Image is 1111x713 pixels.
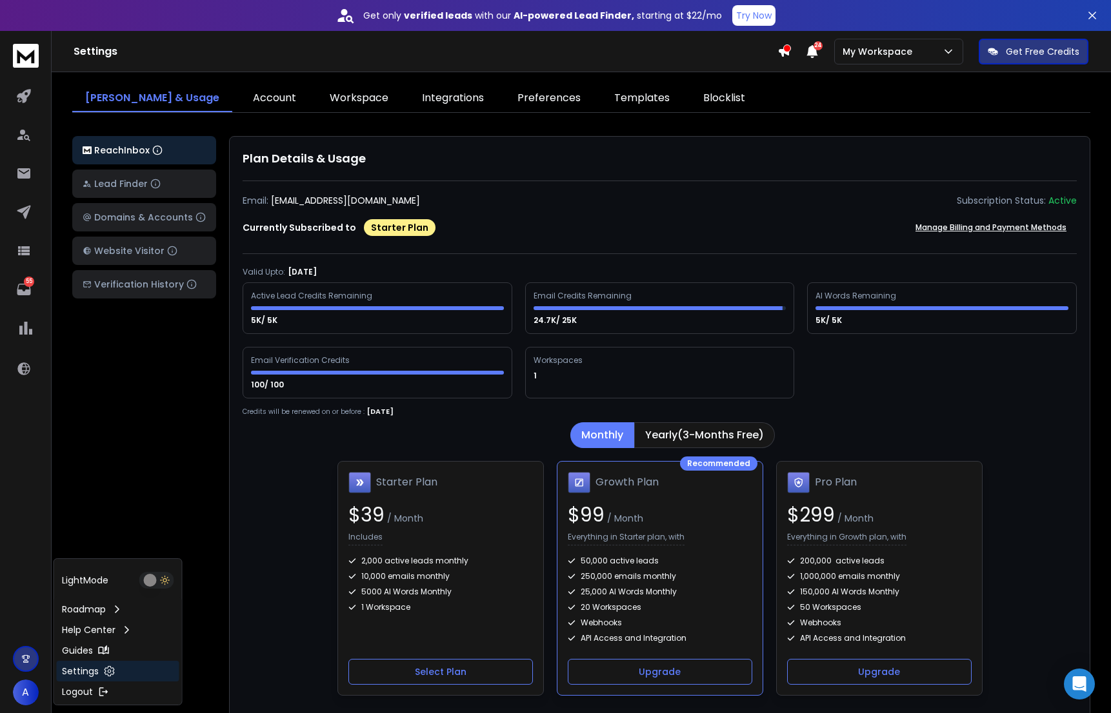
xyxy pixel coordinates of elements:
div: Starter Plan [364,219,435,236]
span: $ 39 [348,501,385,529]
span: / Month [835,512,874,525]
h1: Settings [74,44,777,59]
button: Get Free Credits [979,39,1088,64]
button: Website Visitor [72,237,216,265]
p: Help Center [62,623,115,636]
img: logo [13,44,39,68]
button: Manage Billing and Payment Methods [905,215,1077,240]
div: Email Verification Credits [251,355,352,366]
button: A [13,679,39,705]
div: Webhooks [568,618,752,628]
p: Try Now [736,9,772,22]
a: Help Center [57,620,179,640]
a: Templates [601,85,683,112]
p: Everything in Starter plan, with [568,532,685,545]
span: $ 299 [787,501,835,529]
p: [EMAIL_ADDRESS][DOMAIN_NAME] [271,194,420,207]
span: 24 [814,41,823,50]
a: Workspace [317,85,401,112]
div: API Access and Integration [568,633,752,643]
a: Roadmap [57,599,179,620]
a: Blocklist [690,85,758,112]
strong: AI-powered Lead Finder, [514,9,634,22]
button: Upgrade [787,659,972,685]
div: Open Intercom Messenger [1064,669,1095,699]
p: 24.7K/ 25K [534,315,579,326]
p: Everything in Growth plan, with [787,532,906,545]
img: Growth Plan icon [568,472,590,494]
button: Yearly(3-Months Free) [634,422,775,448]
button: Upgrade [568,659,752,685]
div: AI Words Remaining [816,291,898,301]
div: 5000 AI Words Monthly [348,587,533,597]
a: Guides [57,640,179,661]
div: 50,000 active leads [568,556,752,566]
button: Select Plan [348,659,533,685]
span: $ 99 [568,501,605,529]
a: 55 [11,277,37,302]
div: Active Lead Credits Remaining [251,291,374,301]
p: Roadmap [62,603,106,616]
div: API Access and Integration [787,633,972,643]
h1: Plan Details & Usage [243,150,1077,168]
p: 55 [24,277,34,287]
div: Workspaces [534,355,585,366]
a: Account [240,85,309,112]
p: My Workspace [843,45,917,58]
strong: verified leads [404,9,472,22]
button: Try Now [732,5,776,26]
h1: Pro Plan [815,474,857,490]
div: 2,000 active leads monthly [348,556,533,566]
p: Includes [348,532,383,545]
p: 100/ 100 [251,380,286,390]
p: Guides [62,644,93,657]
p: 5K/ 5K [816,315,844,326]
p: Subscription Status: [957,194,1046,207]
div: 20 Workspaces [568,602,752,612]
div: Active [1048,194,1077,207]
p: Light Mode [62,574,108,587]
div: 10,000 emails monthly [348,571,533,581]
a: [PERSON_NAME] & Usage [72,85,232,112]
span: / Month [605,512,643,525]
p: Get only with our starting at $22/mo [363,9,722,22]
p: Settings [62,665,99,678]
p: 5K/ 5K [251,315,279,326]
div: 1,000,000 emails monthly [787,571,972,581]
a: Integrations [409,85,497,112]
button: Lead Finder [72,170,216,198]
div: 200,000 active leads [787,556,972,566]
img: Pro Plan icon [787,472,810,494]
div: 250,000 emails monthly [568,571,752,581]
div: Webhooks [787,618,972,628]
div: 25,000 AI Words Monthly [568,587,752,597]
button: ReachInbox [72,136,216,164]
p: 1 [534,371,539,381]
div: 1 Workspace [348,602,533,612]
p: [DATE] [367,406,394,417]
p: [DATE] [288,267,317,277]
button: Domains & Accounts [72,203,216,231]
div: Recommended [680,456,757,471]
h1: Starter Plan [376,474,437,490]
p: Email: [243,194,268,207]
div: 150,000 AI Words Monthly [787,587,972,597]
p: Credits will be renewed on or before : [243,407,365,416]
p: Logout [62,685,93,698]
img: Starter Plan icon [348,472,371,494]
img: logo [83,146,92,155]
span: / Month [385,512,423,525]
p: Get Free Credits [1006,45,1079,58]
div: 50 Workspaces [787,602,972,612]
p: Valid Upto: [243,267,285,277]
a: Preferences [505,85,594,112]
button: Verification History [72,270,216,298]
div: Email Credits Remaining [534,291,634,301]
h1: Growth Plan [596,474,659,490]
a: Settings [57,661,179,681]
button: Monthly [570,422,634,448]
p: Currently Subscribed to [243,221,356,234]
p: Manage Billing and Payment Methods [916,222,1066,233]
